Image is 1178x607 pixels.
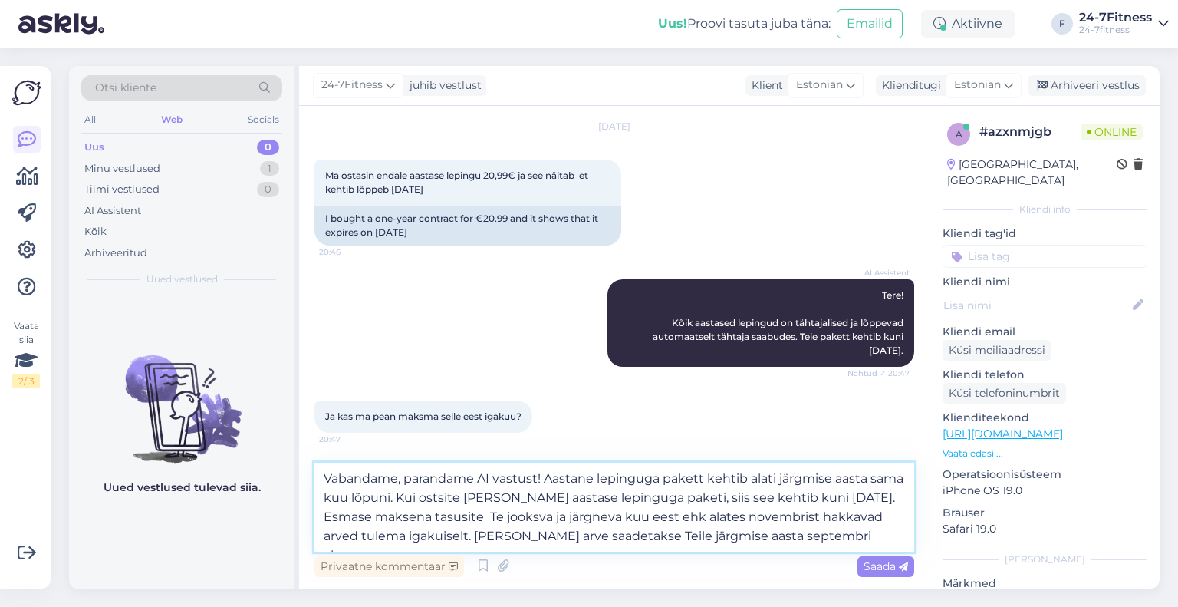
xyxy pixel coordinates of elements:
[864,559,908,573] span: Saada
[1079,24,1152,36] div: 24-7fitness
[84,161,160,176] div: Minu vestlused
[921,10,1015,38] div: Aktiivne
[852,267,910,279] span: AI Assistent
[319,246,377,258] span: 20:46
[943,367,1147,383] p: Kliendi telefon
[84,203,141,219] div: AI Assistent
[257,140,279,155] div: 0
[658,16,687,31] b: Uus!
[956,128,962,140] span: a
[943,383,1066,404] div: Küsi telefoninumbrit
[943,297,1130,314] input: Lisa nimi
[658,15,831,33] div: Proovi tasuta juba täna:
[84,224,107,239] div: Kõik
[260,161,279,176] div: 1
[943,203,1147,216] div: Kliendi info
[943,274,1147,290] p: Kliendi nimi
[314,206,621,246] div: I bought a one-year contract for €20.99 and it shows that it expires on [DATE]
[95,80,156,96] span: Otsi kliente
[943,410,1147,426] p: Klienditeekond
[146,272,218,286] span: Uued vestlused
[158,110,186,130] div: Web
[84,140,104,155] div: Uus
[943,340,1051,361] div: Küsi meiliaadressi
[745,78,783,94] div: Klient
[954,77,1001,94] span: Estonian
[325,170,591,195] span: Ma ostasin endale aastase lepingu 20,99€ ja see näitab et kehtib lõppeb [DATE]
[943,483,1147,499] p: iPhone OS 19.0
[84,246,147,261] div: Arhiveeritud
[245,110,282,130] div: Socials
[1079,12,1169,36] a: 24-7Fitness24-7fitness
[314,463,914,552] textarea: Vabandame, parandame AI vastust! Aastane lepinguga pakett kehtib alati järgmise aasta sama kuu lõ...
[847,368,910,379] span: Nähtud ✓ 20:47
[12,78,41,107] img: Askly Logo
[943,324,1147,340] p: Kliendi email
[257,182,279,197] div: 0
[314,120,914,134] div: [DATE]
[81,110,99,130] div: All
[104,480,261,496] p: Uued vestlused tulevad siia.
[321,77,383,94] span: 24-7Fitness
[837,9,903,38] button: Emailid
[943,467,1147,483] p: Operatsioonisüsteem
[325,411,522,422] span: Ja kas ma pean maksma selle eest igakuu?
[1028,75,1146,96] div: Arhiveeri vestlus
[653,289,906,356] span: Tere! Kõik aastased lepingud on tähtajalised ja lõppevad automaatselt tähtaja saabudes. Teie pake...
[943,447,1147,460] p: Vaata edasi ...
[943,505,1147,521] p: Brauser
[1079,12,1152,24] div: 24-7Fitness
[943,427,1063,440] a: [URL][DOMAIN_NAME]
[943,245,1147,268] input: Lisa tag
[314,556,464,577] div: Privaatne kommentaar
[84,182,160,197] div: Tiimi vestlused
[12,374,40,388] div: 2 / 3
[12,319,40,388] div: Vaata siia
[943,576,1147,592] p: Märkmed
[943,226,1147,242] p: Kliendi tag'id
[876,78,941,94] div: Klienditugi
[1081,124,1143,140] span: Online
[69,328,294,466] img: No chats
[796,77,843,94] span: Estonian
[1051,13,1073,35] div: F
[943,553,1147,566] div: [PERSON_NAME]
[947,157,1117,189] div: [GEOGRAPHIC_DATA], [GEOGRAPHIC_DATA]
[979,123,1081,141] div: # azxnmjgb
[319,434,377,445] span: 20:47
[403,78,482,94] div: juhib vestlust
[943,521,1147,537] p: Safari 19.0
